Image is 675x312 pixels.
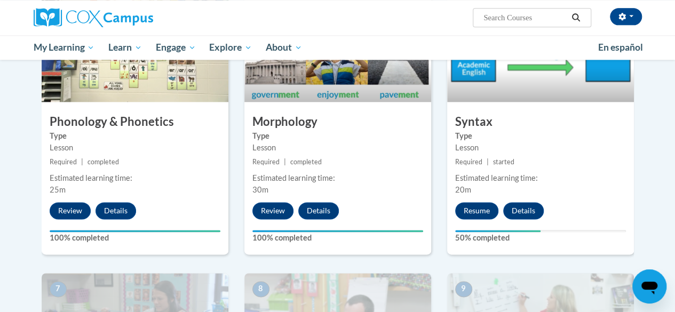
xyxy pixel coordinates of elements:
[298,202,339,219] button: Details
[50,185,66,194] span: 25m
[503,202,544,219] button: Details
[81,158,83,166] span: |
[50,158,77,166] span: Required
[42,114,228,130] h3: Phonology & Phonetics
[202,35,259,60] a: Explore
[33,41,94,54] span: My Learning
[487,158,489,166] span: |
[493,158,514,166] span: started
[455,172,626,184] div: Estimated learning time:
[244,114,431,130] h3: Morphology
[50,281,67,297] span: 7
[455,130,626,142] label: Type
[455,158,482,166] span: Required
[455,185,471,194] span: 20m
[591,36,650,59] a: En español
[50,130,220,142] label: Type
[598,42,643,53] span: En español
[455,142,626,154] div: Lesson
[50,172,220,184] div: Estimated learning time:
[266,41,302,54] span: About
[50,230,220,232] div: Your progress
[108,41,142,54] span: Learn
[252,142,423,154] div: Lesson
[482,11,568,24] input: Search Courses
[259,35,309,60] a: About
[455,230,541,232] div: Your progress
[26,35,650,60] div: Main menu
[88,158,119,166] span: completed
[27,35,102,60] a: My Learning
[252,202,293,219] button: Review
[50,142,220,154] div: Lesson
[455,232,626,244] label: 50% completed
[610,8,642,25] button: Account Settings
[632,269,666,303] iframe: Button to launch messaging window
[252,281,269,297] span: 8
[101,35,149,60] a: Learn
[156,41,196,54] span: Engage
[455,202,498,219] button: Resume
[252,172,423,184] div: Estimated learning time:
[252,230,423,232] div: Your progress
[149,35,203,60] a: Engage
[290,158,322,166] span: completed
[34,8,226,27] a: Cox Campus
[96,202,136,219] button: Details
[252,158,280,166] span: Required
[252,185,268,194] span: 30m
[447,114,634,130] h3: Syntax
[50,232,220,244] label: 100% completed
[284,158,286,166] span: |
[455,281,472,297] span: 9
[252,130,423,142] label: Type
[252,232,423,244] label: 100% completed
[34,8,153,27] img: Cox Campus
[50,202,91,219] button: Review
[568,11,584,24] button: Search
[209,41,252,54] span: Explore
